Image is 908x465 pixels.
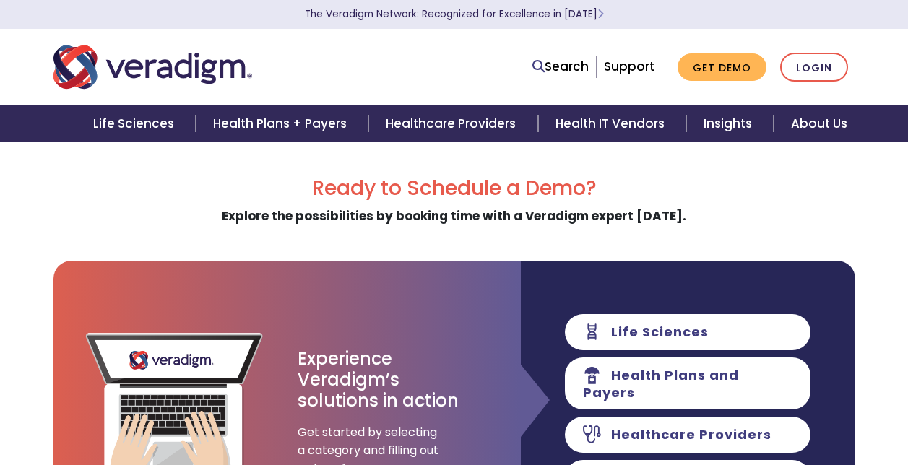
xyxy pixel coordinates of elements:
img: Veradigm logo [53,43,252,91]
a: Support [604,58,654,75]
a: Life Sciences [76,105,196,142]
a: Insights [686,105,774,142]
a: About Us [774,105,865,142]
a: Login [780,53,848,82]
a: Health Plans + Payers [196,105,368,142]
a: Healthcare Providers [368,105,537,142]
span: Learn More [597,7,604,21]
a: Health IT Vendors [538,105,686,142]
a: Search [532,57,589,77]
strong: Explore the possibilities by booking time with a Veradigm expert [DATE]. [222,207,686,225]
a: The Veradigm Network: Recognized for Excellence in [DATE]Learn More [305,7,604,21]
h3: Experience Veradigm’s solutions in action [298,349,460,411]
a: Get Demo [678,53,766,82]
h2: Ready to Schedule a Demo? [53,176,855,201]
